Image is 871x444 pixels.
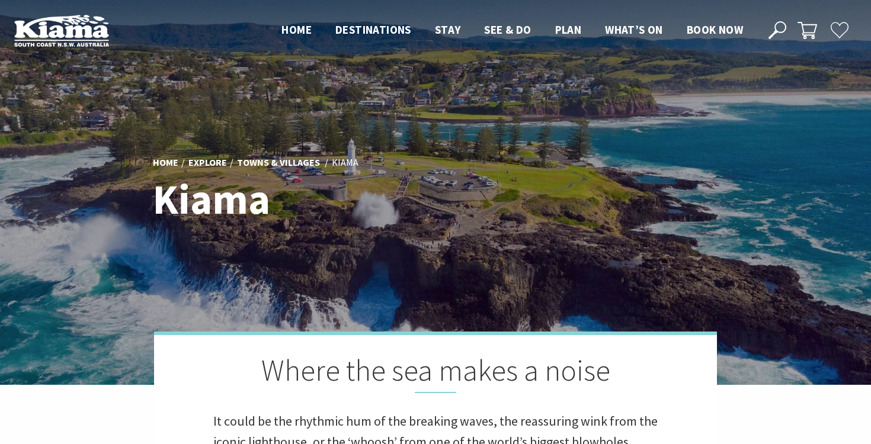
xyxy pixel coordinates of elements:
[435,22,461,37] span: Stay
[555,22,582,37] span: Plan
[332,155,358,170] li: Kiama
[281,22,312,37] span: Home
[14,14,109,47] img: Kiama Logo
[687,22,743,37] span: Book now
[153,156,178,169] a: Home
[237,156,320,169] a: Towns & Villages
[153,176,488,222] h1: Kiama
[213,353,658,393] h2: Where the sea makes a noise
[484,22,531,37] span: See & Do
[188,156,227,169] a: Explore
[270,21,755,40] nav: Main Menu
[605,22,663,37] span: What’s On
[335,22,411,37] span: Destinations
